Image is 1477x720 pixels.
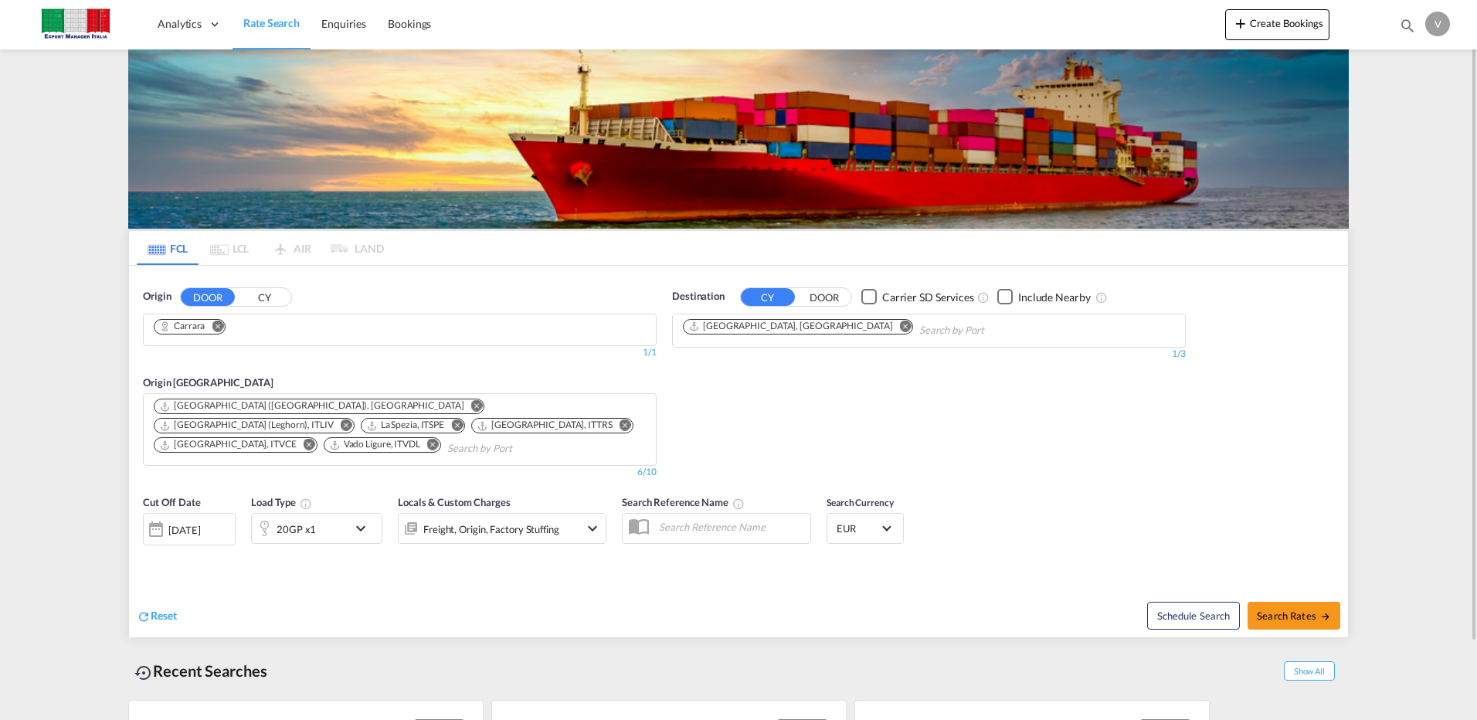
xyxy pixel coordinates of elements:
[137,231,199,265] md-tab-item: FCL
[1425,12,1450,36] div: V
[681,314,1072,343] md-chips-wrap: Chips container. Use arrow keys to select chips.
[388,17,431,30] span: Bookings
[1231,14,1250,32] md-icon: icon-plus 400-fg
[137,608,177,625] div: icon-refreshReset
[168,523,200,537] div: [DATE]
[622,496,745,508] span: Search Reference Name
[329,438,423,451] div: Press delete to remove this chip.
[159,320,208,333] div: Press delete to remove this chip.
[637,466,657,479] div: 6/10
[1284,661,1335,681] span: Show All
[797,288,851,306] button: DOOR
[827,497,894,508] span: Search Currency
[159,438,300,451] div: Press delete to remove this chip.
[398,496,511,508] span: Locals & Custom Charges
[159,419,337,432] div: Press delete to remove this chip.
[1018,290,1091,305] div: Include Nearby
[882,290,974,305] div: Carrier SD Services
[1399,17,1416,40] div: icon-magnify
[366,419,444,432] div: La Spezia, ITSPE
[151,609,177,622] span: Reset
[251,513,382,544] div: 20GP x1icon-chevron-down
[1320,611,1331,622] md-icon: icon-arrow-right
[329,438,420,451] div: Vado Ligure, ITVDL
[977,291,990,304] md-icon: Unchecked: Search for CY (Container Yard) services for all selected carriers.Checked : Search for...
[688,320,892,333] div: Umm Qasr Port, IQUQR
[300,498,312,510] md-icon: icon-information-outline
[158,16,202,32] span: Analytics
[321,17,366,30] span: Enquiries
[129,266,1348,637] div: OriginDOOR CY Chips container. Use arrow keys to select chips.1/1Origin [GEOGRAPHIC_DATA] Chips c...
[294,438,317,453] button: Remove
[159,399,467,413] div: Press delete to remove this chip.
[651,515,810,538] input: Search Reference Name
[732,498,745,510] md-icon: Your search will be saved by the below given name
[398,513,606,544] div: Freight Origin Factory Stuffingicon-chevron-down
[151,394,648,461] md-chips-wrap: Chips container. Use arrow keys to select chips.
[159,320,205,333] div: Carrara
[919,318,1066,343] input: Chips input.
[137,231,384,265] md-pagination-wrapper: Use the left and right arrow keys to navigate between tabs
[441,419,464,434] button: Remove
[835,517,895,539] md-select: Select Currency: € EUREuro
[237,288,291,306] button: CY
[134,664,153,682] md-icon: icon-backup-restore
[477,419,613,432] div: Trieste, ITTRS
[137,610,151,623] md-icon: icon-refresh
[143,513,236,545] div: [DATE]
[583,519,602,538] md-icon: icon-chevron-down
[672,289,725,304] span: Destination
[151,314,238,341] md-chips-wrap: Chips container. Use arrow keys to select chips.
[128,49,1349,229] img: LCL+%26+FCL+BACKGROUND.png
[143,496,201,508] span: Cut Off Date
[128,654,273,688] div: Recent Searches
[477,419,616,432] div: Press delete to remove this chip.
[423,518,559,540] div: Freight Origin Factory Stuffing
[1225,9,1329,40] button: icon-plus 400-fgCreate Bookings
[159,438,297,451] div: Venezia, ITVCE
[331,419,354,434] button: Remove
[1399,17,1416,34] md-icon: icon-magnify
[1257,610,1331,622] span: Search Rates
[672,348,1186,361] div: 1/3
[243,16,300,29] span: Rate Search
[460,399,484,415] button: Remove
[159,399,463,413] div: Genova (Genoa), ITGOA
[997,289,1091,305] md-checkbox: Checkbox No Ink
[277,518,316,540] div: 20GP x1
[351,519,378,538] md-icon: icon-chevron-down
[417,438,440,453] button: Remove
[143,346,657,359] div: 1/1
[609,419,633,434] button: Remove
[251,496,312,508] span: Load Type
[889,320,912,335] button: Remove
[159,419,334,432] div: Livorno (Leghorn), ITLIV
[23,7,127,42] img: 51022700b14f11efa3148557e262d94e.jpg
[1095,291,1108,304] md-icon: Unchecked: Ignores neighbouring ports when fetching rates.Checked : Includes neighbouring ports w...
[688,320,895,333] div: Press delete to remove this chip.
[1248,602,1340,630] button: Search Ratesicon-arrow-right
[741,288,795,306] button: CY
[447,436,594,461] input: Chips input.
[366,419,447,432] div: Press delete to remove this chip.
[861,289,974,305] md-checkbox: Checkbox No Ink
[202,320,225,335] button: Remove
[143,376,273,389] span: Origin [GEOGRAPHIC_DATA]
[143,289,171,304] span: Origin
[1147,602,1240,630] button: Note: By default Schedule search will only considerorigin ports, destination ports and cut off da...
[181,288,235,306] button: DOOR
[143,543,154,564] md-datepicker: Select
[837,521,880,535] span: EUR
